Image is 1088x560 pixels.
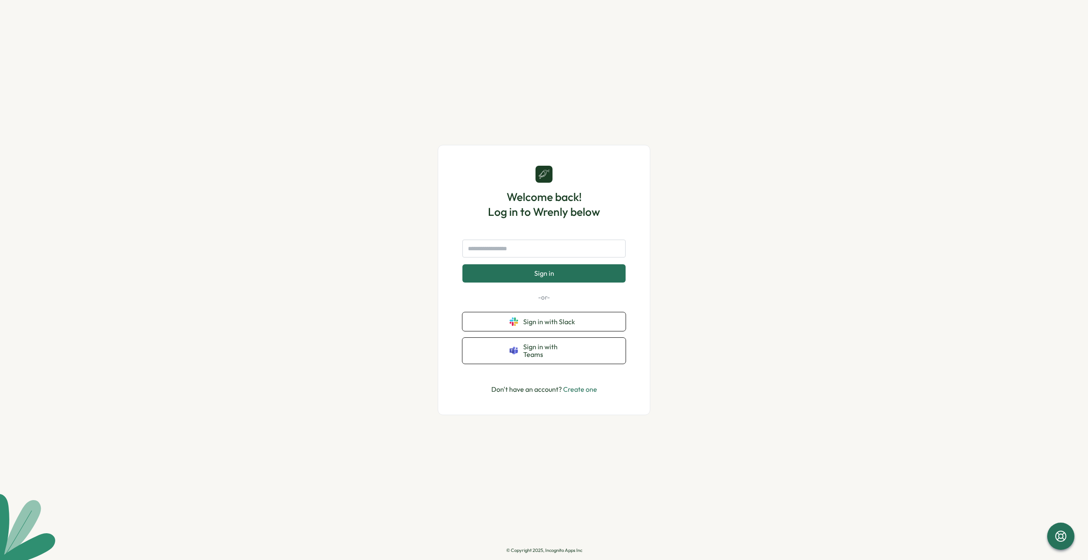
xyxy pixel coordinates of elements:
[462,338,626,364] button: Sign in with Teams
[462,264,626,282] button: Sign in
[491,384,597,395] p: Don't have an account?
[462,293,626,302] p: -or-
[563,385,597,393] a: Create one
[523,343,578,359] span: Sign in with Teams
[534,269,554,277] span: Sign in
[462,312,626,331] button: Sign in with Slack
[506,548,582,553] p: © Copyright 2025, Incognito Apps Inc
[523,318,578,325] span: Sign in with Slack
[488,189,600,219] h1: Welcome back! Log in to Wrenly below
